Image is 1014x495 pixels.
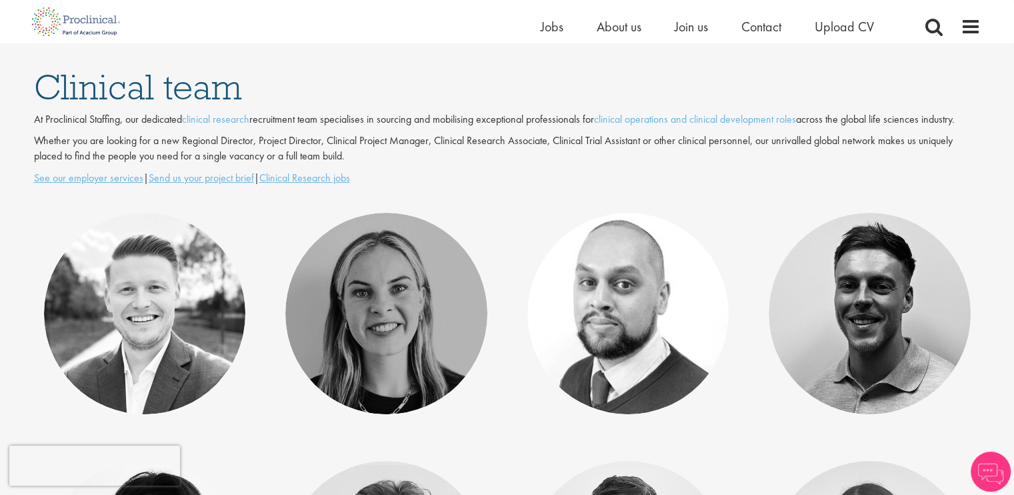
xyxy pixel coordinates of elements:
[815,18,874,35] a: Upload CV
[34,112,981,127] p: At Proclinical Staffing, our dedicated recruitment team specialises in sourcing and mobilising ex...
[34,64,242,109] span: Clinical team
[541,18,563,35] a: Jobs
[971,452,1011,492] img: Chatbot
[9,446,180,486] iframe: reCAPTCHA
[34,171,143,185] a: See our employer services
[741,18,781,35] a: Contact
[149,171,254,185] a: Send us your project brief
[34,171,981,186] p: | |
[675,18,708,35] a: Join us
[182,112,249,126] a: clinical research
[34,133,981,164] p: Whether you are looking for a new Regional Director, Project Director, Clinical Project Manager, ...
[259,171,350,185] a: Clinical Research jobs
[594,112,796,126] a: clinical operations and clinical development roles
[597,18,641,35] a: About us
